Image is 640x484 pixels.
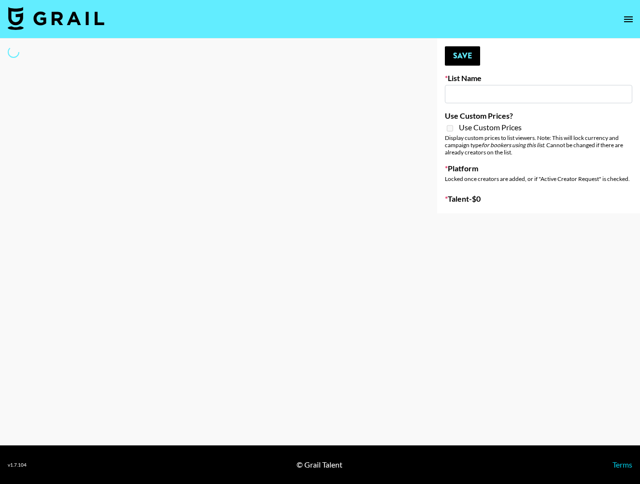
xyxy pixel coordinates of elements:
img: Grail Talent [8,7,104,30]
div: v 1.7.104 [8,462,27,468]
label: Talent - $ 0 [445,194,632,204]
button: Save [445,46,480,66]
div: Display custom prices to list viewers. Note: This will lock currency and campaign type . Cannot b... [445,134,632,156]
a: Terms [612,460,632,469]
label: Use Custom Prices? [445,111,632,121]
button: open drawer [619,10,638,29]
em: for bookers using this list [482,141,544,149]
label: Platform [445,164,632,173]
div: © Grail Talent [297,460,342,470]
span: Use Custom Prices [459,123,522,132]
label: List Name [445,73,632,83]
div: Locked once creators are added, or if "Active Creator Request" is checked. [445,175,632,182]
